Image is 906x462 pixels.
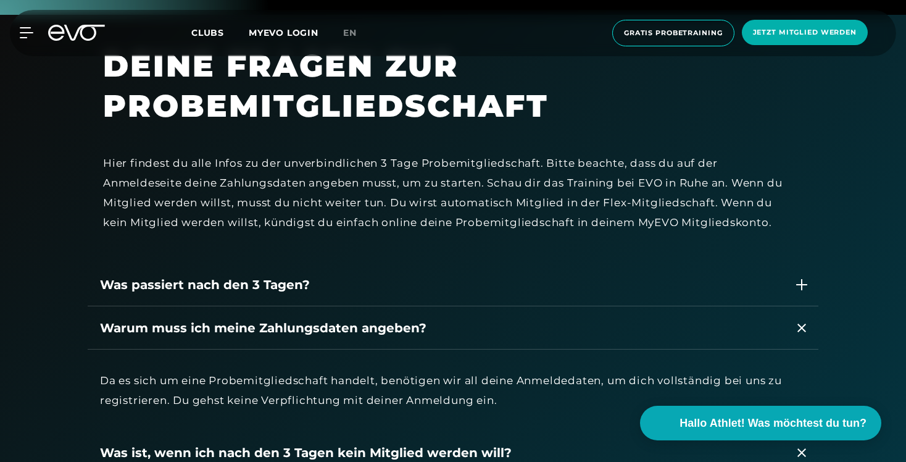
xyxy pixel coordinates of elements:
button: Hallo Athlet! Was möchtest du tun? [640,406,881,440]
div: Was ist, wenn ich nach den 3 Tagen kein Mitglied werden will? [100,443,782,462]
span: Gratis Probetraining [624,28,723,38]
span: Jetzt Mitglied werden [753,27,857,38]
a: Gratis Probetraining [609,20,738,46]
div: Da es sich um eine Probemitgliedschaft handelt, benötigen wir all deine Anmeldedaten, um dich vol... [100,371,806,411]
a: MYEVO LOGIN [249,27,318,38]
span: Hallo Athlet! Was möchtest du tun? [679,415,867,432]
div: Hier findest du alle Infos zu der unverbindlichen 3 Tage Probemitgliedschaft. Bitte beachte, dass... [103,153,788,233]
div: Warum muss ich meine Zahlungsdaten angeben? [100,319,782,337]
h1: DEINE FRAGEN ZUR PROBEMITGLIEDSCHAFT [103,46,788,126]
span: en [343,27,357,38]
a: en [343,26,372,40]
a: Jetzt Mitglied werden [738,20,871,46]
div: Was passiert nach den 3 Tagen? [100,275,782,294]
span: Clubs [191,27,224,38]
a: Clubs [191,27,249,38]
